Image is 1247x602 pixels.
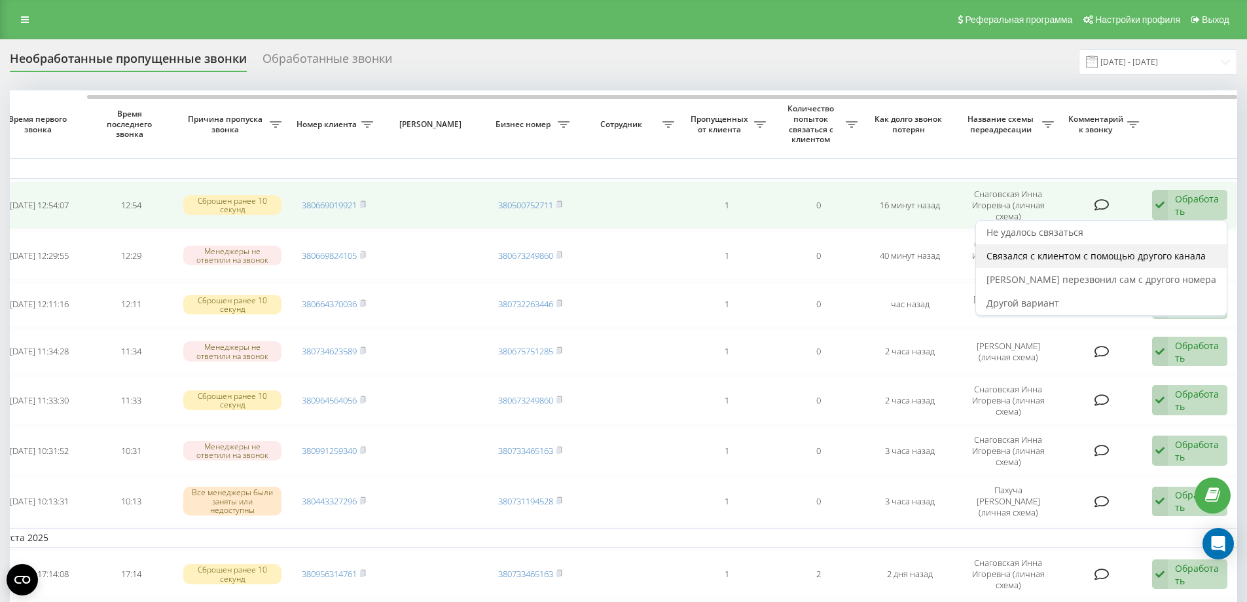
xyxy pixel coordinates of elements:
td: 0 [772,232,864,280]
td: 40 минут назад [864,232,956,280]
div: Менеджеры не ответили на звонок [183,246,281,265]
span: Количество попыток связаться с клиентом [779,103,846,144]
span: Номер клиента [295,119,361,130]
td: 17:14 [85,550,177,598]
span: Время последнего звонка [96,109,166,140]
td: 16 минут назад [864,181,956,229]
a: 380669019921 [302,199,357,211]
div: Обработанные звонки [262,52,392,72]
td: 0 [772,427,864,475]
div: Обработать [1175,339,1220,364]
a: 380673249860 [498,394,553,406]
a: 380956314761 [302,568,357,580]
a: 380443327296 [302,495,357,507]
div: Обработать [1175,388,1220,413]
a: 380675751285 [498,345,553,357]
td: 2 часа назад [864,377,956,424]
td: Снаговская Инна Игоревна (личная схема) [956,427,1060,475]
div: Сброшен ранее 10 секунд [183,390,281,410]
td: 0 [772,478,864,525]
td: 2 дня назад [864,550,956,598]
td: Пахуча [PERSON_NAME] (личная схема) [956,478,1060,525]
div: Сброшен ранее 10 секунд [183,295,281,314]
span: Выход [1202,14,1229,25]
td: Снаговская Инна Игоревна (личная схема) [956,550,1060,598]
td: 0 [772,377,864,424]
div: Обработать [1175,438,1220,463]
span: Пропущенных от клиента [687,114,754,134]
td: 1 [681,329,772,374]
td: 0 [772,282,864,327]
span: Не удалось связаться [986,226,1083,238]
div: Обработать [1175,562,1220,587]
a: 380734623589 [302,345,357,357]
div: Необработанные пропущенные звонки [10,52,247,72]
td: 3 часа назад [864,427,956,475]
td: 0 [772,329,864,374]
td: 2 [772,550,864,598]
a: 380500752711 [498,199,553,211]
td: 11:34 [85,329,177,374]
td: [PERSON_NAME] (личная схема) [956,329,1060,374]
td: 12:11 [85,282,177,327]
a: 380732263446 [498,298,553,310]
a: 380731194528 [498,495,553,507]
a: 380733465163 [498,445,553,457]
div: Сброшен ранее 10 секунд [183,195,281,215]
td: [PERSON_NAME] + [PERSON_NAME] [956,282,1060,327]
a: 380991259340 [302,445,357,457]
span: Связался с клиентом с помощью другого канала [986,250,1206,262]
td: 1 [681,478,772,525]
a: 380673249860 [498,250,553,261]
td: час назад [864,282,956,327]
span: Настройки профиля [1095,14,1180,25]
div: Open Intercom Messenger [1202,528,1234,559]
td: 1 [681,377,772,424]
button: Open CMP widget [7,564,38,595]
div: Менеджеры не ответили на звонок [183,341,281,361]
a: 380669824105 [302,250,357,261]
span: [PERSON_NAME] [391,119,473,130]
td: 11:33 [85,377,177,424]
td: Снаговская Инна Игоревна (личная схема) [956,377,1060,424]
span: Название схемы переадресации [962,114,1042,134]
td: 1 [681,427,772,475]
td: 1 [681,181,772,229]
td: 10:13 [85,478,177,525]
td: 12:54 [85,181,177,229]
span: Причина пропуска звонка [183,114,270,134]
span: Время первого звонка [4,114,75,134]
a: 380664370036 [302,298,357,310]
a: 380964564056 [302,394,357,406]
div: Все менеджеры были заняты или недоступны [183,487,281,516]
span: [PERSON_NAME] перезвонил сам с другого номера [986,273,1216,286]
td: 10:31 [85,427,177,475]
span: Комментарий к звонку [1067,114,1127,134]
td: Снаговская Инна Игоревна (личная схема) [956,181,1060,229]
td: 3 часа назад [864,478,956,525]
td: Снаговская Инна Игоревна (личная схема) [956,232,1060,280]
span: Как долго звонок потерян [875,114,945,134]
span: Другой вариант [986,297,1059,309]
td: 2 часа назад [864,329,956,374]
td: 1 [681,232,772,280]
div: Менеджеры не ответили на звонок [183,441,281,461]
div: Сброшен ранее 10 секунд [183,564,281,584]
td: 1 [681,550,772,598]
a: 380733465163 [498,568,553,580]
span: Бизнес номер [491,119,558,130]
td: 12:29 [85,232,177,280]
span: Сотрудник [583,119,662,130]
td: 0 [772,181,864,229]
div: Обработать [1175,193,1220,217]
span: Реферальная программа [965,14,1072,25]
td: 1 [681,282,772,327]
div: Обработать [1175,489,1220,514]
